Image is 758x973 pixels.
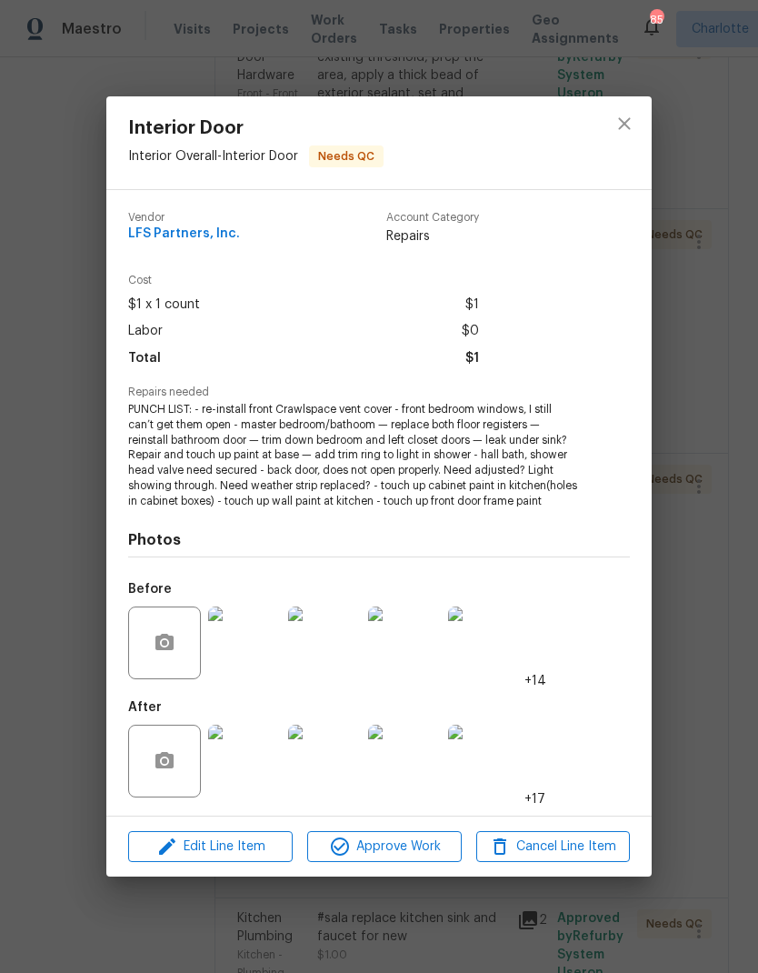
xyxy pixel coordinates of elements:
[465,346,479,372] span: $1
[128,227,240,241] span: LFS Partners, Inc.
[128,212,240,224] span: Vendor
[128,275,479,286] span: Cost
[128,150,298,163] span: Interior Overall - Interior Door
[524,672,546,690] span: +14
[482,836,624,858] span: Cancel Line Item
[128,292,200,318] span: $1 x 1 count
[603,102,646,145] button: close
[386,227,479,246] span: Repairs
[386,212,479,224] span: Account Category
[465,292,479,318] span: $1
[128,583,172,596] h5: Before
[311,147,382,166] span: Needs QC
[128,531,630,549] h4: Photos
[313,836,455,858] span: Approve Work
[134,836,287,858] span: Edit Line Item
[462,318,479,345] span: $0
[128,831,293,863] button: Edit Line Item
[128,346,161,372] span: Total
[128,386,630,398] span: Repairs needed
[128,118,384,138] span: Interior Door
[128,318,163,345] span: Labor
[524,790,545,808] span: +17
[307,831,461,863] button: Approve Work
[128,701,162,714] h5: After
[128,402,580,509] span: PUNCH LIST: - re-install front Crawlspace vent cover - front bedroom windows, I still can’t get t...
[650,11,663,29] div: 85
[476,831,630,863] button: Cancel Line Item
